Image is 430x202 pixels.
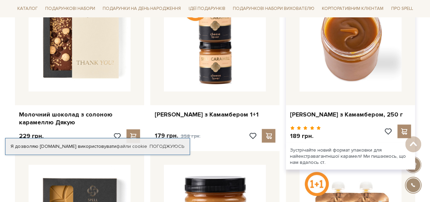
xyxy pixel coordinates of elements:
[154,132,200,140] p: 179 грн.
[286,143,415,170] div: Зустрічайте новий формат упаковки для найекстравагантнішої карамелі! Ми пишаємось, що нам вдалось...
[15,3,40,14] a: Каталог
[290,111,411,119] a: [PERSON_NAME] з Камамбером, 250 г
[116,143,147,149] a: файли cookie
[319,3,386,14] a: Корпоративним клієнтам
[290,132,321,140] p: 189 грн.
[19,132,44,140] p: 229 грн.
[186,3,228,14] a: Ідеї подарунків
[180,133,200,139] span: 358 грн.
[154,111,275,119] a: [PERSON_NAME] з Камамбером 1+1
[230,3,317,14] a: Подарункові набори вихователю
[150,143,184,150] a: Погоджуюсь
[42,3,98,14] a: Подарункові набори
[19,111,140,127] a: Молочний шоколад з солоною карамеллю Дякую
[100,3,184,14] a: Подарунки на День народження
[5,143,190,150] div: Я дозволяю [DOMAIN_NAME] використовувати
[388,3,415,14] a: Про Spell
